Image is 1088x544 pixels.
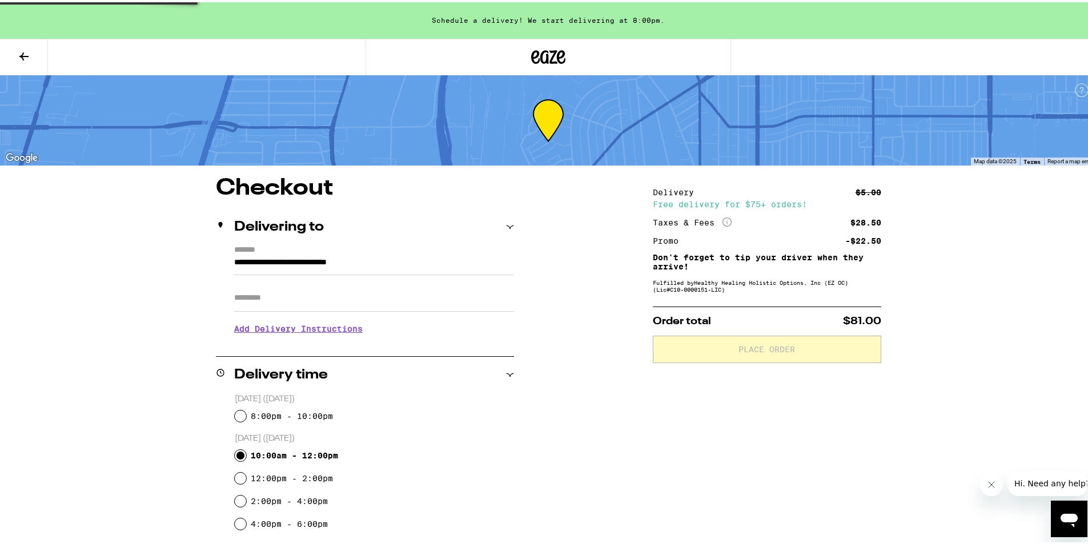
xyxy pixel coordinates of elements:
h3: Add Delivery Instructions [234,313,514,340]
span: $81.00 [843,314,881,324]
label: 2:00pm - 4:00pm [251,494,328,503]
a: Terms [1023,156,1041,163]
iframe: Button to launch messaging window [1051,498,1087,535]
span: Hi. Need any help? [7,8,82,17]
span: Order total [653,314,711,324]
p: [DATE] ([DATE]) [235,392,514,402]
p: We'll contact you at [PHONE_NUMBER] when we arrive [234,340,514,349]
div: -$22.50 [845,235,881,243]
a: Open this area in Google Maps (opens a new window) [3,148,41,163]
div: Free delivery for $75+ orders! [653,198,881,206]
label: 10:00am - 12:00pm [251,449,338,458]
iframe: Message from company [1007,469,1087,494]
div: Fulfilled by Healthy Healing Holistic Options, Inc (EZ OC) (Lic# C10-0000151-LIC ) [653,277,881,291]
div: Delivery [653,186,702,194]
div: Taxes & Fees [653,215,732,225]
img: Google [3,148,41,163]
div: $5.00 [856,186,881,194]
span: Place Order [738,343,795,351]
div: Promo [653,235,686,243]
h2: Delivery time [234,366,328,380]
p: [DATE] ([DATE]) [235,431,514,442]
span: Map data ©2025 [974,156,1017,162]
div: $28.50 [850,216,881,224]
p: Don't forget to tip your driver when they arrive! [653,251,881,269]
h2: Delivering to [234,218,324,232]
h1: Checkout [216,175,514,198]
label: 4:00pm - 6:00pm [251,517,328,526]
label: 8:00pm - 10:00pm [251,409,333,418]
label: 12:00pm - 2:00pm [251,472,333,481]
iframe: Close message [980,471,1003,494]
button: Place Order [653,333,881,361]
